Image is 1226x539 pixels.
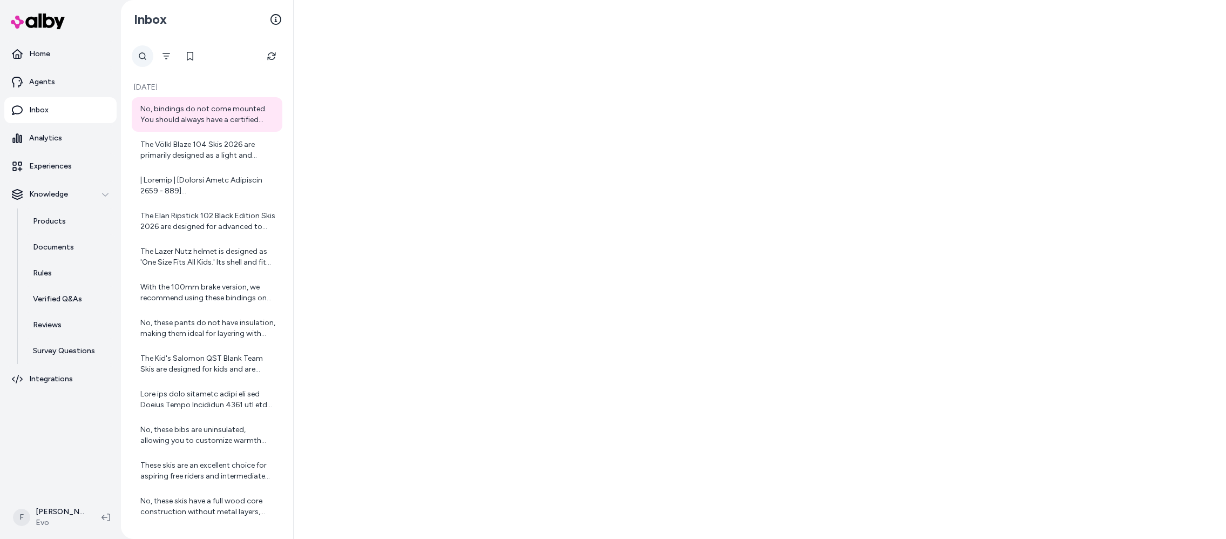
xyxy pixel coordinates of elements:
a: No, bindings do not come mounted. You should always have a certified binding technician mount and... [132,97,282,132]
p: Home [29,49,50,59]
div: No, these bibs are uninsulated, allowing you to customize warmth with base and mid layers. [140,425,276,446]
a: These skis are an excellent choice for aspiring free riders and intermediate rippers. They are de... [132,454,282,488]
div: These skis are an excellent choice for aspiring free riders and intermediate rippers. They are de... [140,460,276,482]
div: No, bindings do not come mounted. You should always have a certified binding technician mount and... [140,104,276,125]
a: Lore ips dolo sitametc adipi eli sed Doeius Tempo Incididun 4361 utl etd Magnaal Enim Admin Venia... [132,382,282,417]
a: With the 100mm brake version, we recommend using these bindings on skis with a waist width equal ... [132,275,282,310]
p: Products [33,216,66,227]
div: No, these pants do not have insulation, making them ideal for layering with your own mid-layers. [140,318,276,339]
a: | Loremip | [Dolorsi Ametc Adipiscin 2659 - 889](elits://doe.tem.inc/utlaboreet/dolorem-aliqu-eni... [132,169,282,203]
img: alby Logo [11,14,65,29]
p: [DATE] [132,82,282,93]
a: The Kid's Salomon QST Blank Team Skis are designed for kids and are categorized as freeride skis,... [132,347,282,381]
div: The Völkl Blaze 104 Skis 2026 are primarily designed as a light and maneuverable freeride ski, ex... [140,139,276,161]
div: | Loremip | [Dolorsi Ametc Adipiscin 2659 - 889](elits://doe.tem.inc/utlaboreet/dolorem-aliqu-eni... [140,175,276,197]
p: Rules [33,268,52,279]
p: [PERSON_NAME] [36,507,84,517]
span: F [13,509,30,526]
a: Home [4,41,117,67]
p: Survey Questions [33,346,95,356]
a: Survey Questions [22,338,117,364]
a: Reviews [22,312,117,338]
div: No, these skis have a full wood core construction without metal layers, focusing on liveliness an... [140,496,276,517]
a: No, these pants do not have insulation, making them ideal for layering with your own mid-layers. [132,311,282,346]
button: Knowledge [4,181,117,207]
a: No, these bibs are uninsulated, allowing you to customize warmth with base and mid layers. [132,418,282,453]
p: Agents [29,77,55,87]
p: Integrations [29,374,73,385]
a: The Völkl Blaze 104 Skis 2026 are primarily designed as a light and maneuverable freeride ski, ex... [132,133,282,167]
p: Experiences [29,161,72,172]
a: No, these skis have a full wood core construction without metal layers, focusing on liveliness an... [132,489,282,524]
h2: Inbox [134,11,167,28]
a: The Lazer Nutz helmet is designed as 'One Size Fits All Kids.' Its shell and fit system accommoda... [132,240,282,274]
p: Verified Q&As [33,294,82,305]
p: Reviews [33,320,62,331]
div: With the 100mm brake version, we recommend using these bindings on skis with a waist width equal ... [140,282,276,304]
button: Filter [155,45,177,67]
a: Products [22,208,117,234]
a: Rules [22,260,117,286]
button: Refresh [261,45,282,67]
p: Knowledge [29,189,68,200]
a: Inbox [4,97,117,123]
button: F[PERSON_NAME]Evo [6,500,93,535]
span: Evo [36,517,84,528]
p: Inbox [29,105,49,116]
a: Experiences [4,153,117,179]
a: Integrations [4,366,117,392]
a: Verified Q&As [22,286,117,312]
a: Agents [4,69,117,95]
p: Analytics [29,133,62,144]
a: Documents [22,234,117,260]
div: The Elan Ripstick 102 Black Edition Skis 2026 are designed for advanced to expert level skiers. T... [140,211,276,232]
div: Lore ips dolo sitametc adipi eli sed Doeius Tempo Incididun 4361 utl etd Magnaal Enim Admin Venia... [140,389,276,410]
p: Documents [33,242,74,253]
a: The Elan Ripstick 102 Black Edition Skis 2026 are designed for advanced to expert level skiers. T... [132,204,282,239]
div: The Kid's Salomon QST Blank Team Skis are designed for kids and are categorized as freeride skis,... [140,353,276,375]
div: The Lazer Nutz helmet is designed as 'One Size Fits All Kids.' Its shell and fit system accommoda... [140,246,276,268]
a: Analytics [4,125,117,151]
